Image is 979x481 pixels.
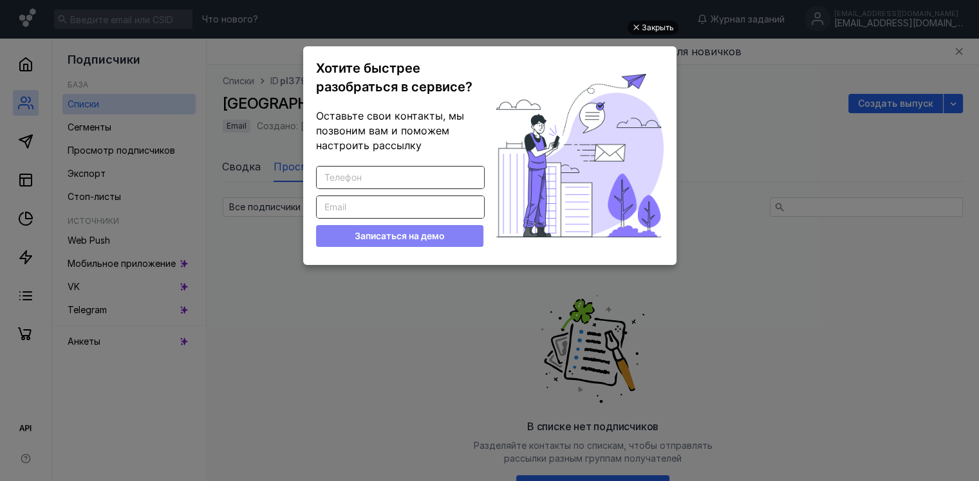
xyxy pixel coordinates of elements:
[316,60,472,95] span: Хотите быстрее разобраться в сервисе?
[316,225,483,247] button: Записаться на демо
[317,167,484,188] input: Телефон
[316,109,464,152] span: Оставьте свои контакты, мы позвоним вам и поможем настроить рассылку
[317,196,484,218] input: Email
[642,21,674,35] div: Закрыть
